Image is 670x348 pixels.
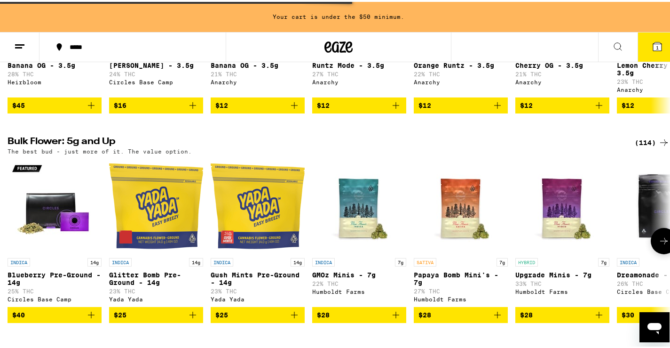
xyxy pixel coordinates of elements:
p: INDICA [8,256,30,265]
p: The best bud - just more of it. The value option. [8,146,192,153]
button: Add to bag [211,305,305,321]
img: Circles Base Camp - Blueberry Pre-Ground - 14g [8,157,102,251]
p: [PERSON_NAME] - 3.5g [109,60,203,67]
div: Anarchy [414,77,508,83]
button: Add to bag [515,305,609,321]
a: (114) [635,135,670,146]
p: 22% THC [414,69,508,75]
span: $25 [114,309,126,317]
p: 21% THC [515,69,609,75]
span: $28 [418,309,431,317]
a: Open page for Glitter Bomb Pre-Ground - 14g from Yada Yada [109,157,203,305]
button: Add to bag [312,305,406,321]
p: 14g [291,256,305,265]
p: INDICA [211,256,233,265]
p: Banana OG - 3.5g [211,60,305,67]
p: 23% THC [109,286,203,292]
img: Humboldt Farms - Upgrade Minis - 7g [515,157,609,251]
p: Upgrade Minis - 7g [515,269,609,277]
h2: Bulk Flower: 5g and Up [8,135,623,146]
div: Anarchy [211,77,305,83]
button: Add to bag [211,96,305,112]
a: Open page for GMOz Minis - 7g from Humboldt Farms [312,157,406,305]
p: GMOz Minis - 7g [312,269,406,277]
img: Humboldt Farms - Papaya Bomb Mini's - 7g [414,157,508,251]
button: Add to bag [109,305,203,321]
button: Add to bag [515,96,609,112]
span: $12 [418,100,431,107]
p: Orange Runtz - 3.5g [414,60,508,67]
a: Open page for Gush Mints Pre-Ground - 14g from Yada Yada [211,157,305,305]
p: 23% THC [211,286,305,292]
p: 21% THC [211,69,305,75]
div: Anarchy [312,77,406,83]
p: INDICA [109,256,132,265]
img: Humboldt Farms - GMOz Minis - 7g [312,157,406,251]
p: INDICA [312,256,335,265]
span: $28 [520,309,533,317]
p: 27% THC [414,286,508,292]
button: Add to bag [109,96,203,112]
p: 25% THC [8,286,102,292]
p: 27% THC [312,69,406,75]
button: Add to bag [414,305,508,321]
div: Circles Base Camp [109,77,203,83]
p: 7g [497,256,508,265]
p: INDICA [617,256,639,265]
div: Humboldt Farms [312,287,406,293]
p: 22% THC [312,279,406,285]
span: $30 [622,309,634,317]
button: Add to bag [8,305,102,321]
button: Add to bag [414,96,508,112]
span: $25 [215,309,228,317]
button: Add to bag [8,96,102,112]
span: $40 [12,309,25,317]
div: Yada Yada [211,294,305,300]
a: Open page for Blueberry Pre-Ground - 14g from Circles Base Camp [8,157,102,305]
p: Blueberry Pre-Ground - 14g [8,269,102,284]
p: 28% THC [8,69,102,75]
a: Open page for Papaya Bomb Mini's - 7g from Humboldt Farms [414,157,508,305]
p: Runtz Mode - 3.5g [312,60,406,67]
p: 33% THC [515,279,609,285]
p: Papaya Bomb Mini's - 7g [414,269,508,284]
div: Anarchy [515,77,609,83]
p: SATIVA [414,256,436,265]
p: 14g [87,256,102,265]
iframe: Button to launch messaging window [639,310,670,340]
p: 7g [395,256,406,265]
p: Gush Mints Pre-Ground - 14g [211,269,305,284]
div: Heirbloom [8,77,102,83]
p: Banana OG - 3.5g [8,60,102,67]
span: $16 [114,100,126,107]
span: $12 [622,100,634,107]
img: Yada Yada - Gush Mints Pre-Ground - 14g [211,157,305,251]
p: 14g [189,256,203,265]
span: $45 [12,100,25,107]
p: Cherry OG - 3.5g [515,60,609,67]
p: 24% THC [109,69,203,75]
div: Humboldt Farms [414,294,508,300]
span: $12 [317,100,330,107]
a: Open page for Upgrade Minis - 7g from Humboldt Farms [515,157,609,305]
div: Circles Base Camp [8,294,102,300]
button: Add to bag [312,96,406,112]
p: Glitter Bomb Pre-Ground - 14g [109,269,203,284]
img: Yada Yada - Glitter Bomb Pre-Ground - 14g [109,157,203,251]
span: $12 [520,100,533,107]
p: HYBRID [515,256,538,265]
span: $12 [215,100,228,107]
div: Yada Yada [109,294,203,300]
div: Humboldt Farms [515,287,609,293]
span: $28 [317,309,330,317]
span: 1 [656,43,659,49]
p: 7g [598,256,609,265]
